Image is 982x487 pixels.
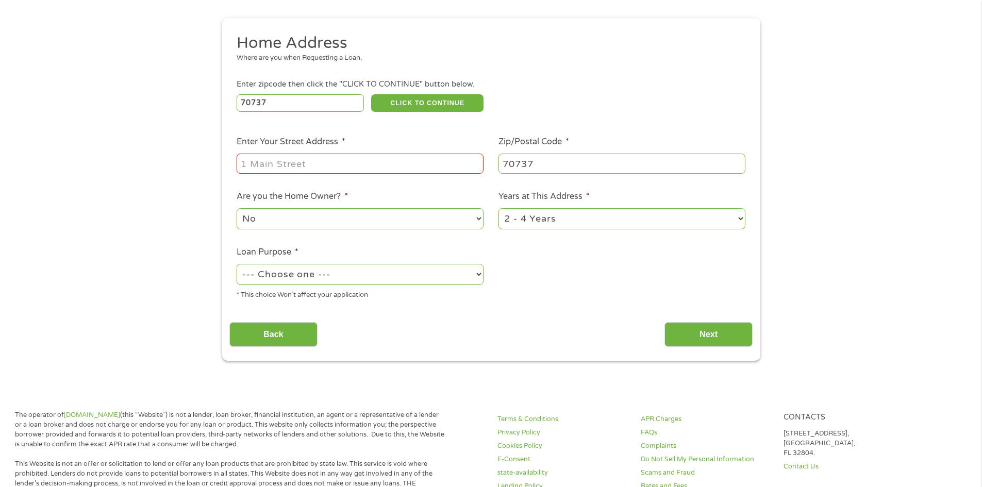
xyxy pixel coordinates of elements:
a: APR Charges [641,414,772,424]
a: FAQs [641,428,772,438]
input: 1 Main Street [237,154,484,173]
label: Loan Purpose [237,247,298,258]
h4: Contacts [784,413,914,423]
h2: Home Address [237,33,738,54]
a: Cookies Policy [497,441,628,451]
a: state-availability [497,468,628,478]
label: Enter Your Street Address [237,137,345,147]
input: Back [229,322,318,347]
a: Complaints [641,441,772,451]
a: Privacy Policy [497,428,628,438]
input: Next [664,322,753,347]
p: [STREET_ADDRESS], [GEOGRAPHIC_DATA], FL 32804. [784,429,914,458]
input: Enter Zipcode (e.g 01510) [237,94,364,112]
a: Do Not Sell My Personal Information [641,455,772,464]
a: Terms & Conditions [497,414,628,424]
a: [DOMAIN_NAME] [64,411,120,419]
a: Scams and Fraud [641,468,772,478]
div: Enter zipcode then click the "CLICK TO CONTINUE" button below. [237,79,745,90]
div: * This choice Won’t affect your application [237,287,484,300]
p: The operator of (this “Website”) is not a lender, loan broker, financial institution, an agent or... [15,410,445,449]
button: CLICK TO CONTINUE [371,94,484,112]
label: Years at This Address [498,191,590,202]
a: Contact Us [784,462,914,472]
label: Are you the Home Owner? [237,191,348,202]
div: Where are you when Requesting a Loan. [237,53,738,63]
label: Zip/Postal Code [498,137,569,147]
a: E-Consent [497,455,628,464]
